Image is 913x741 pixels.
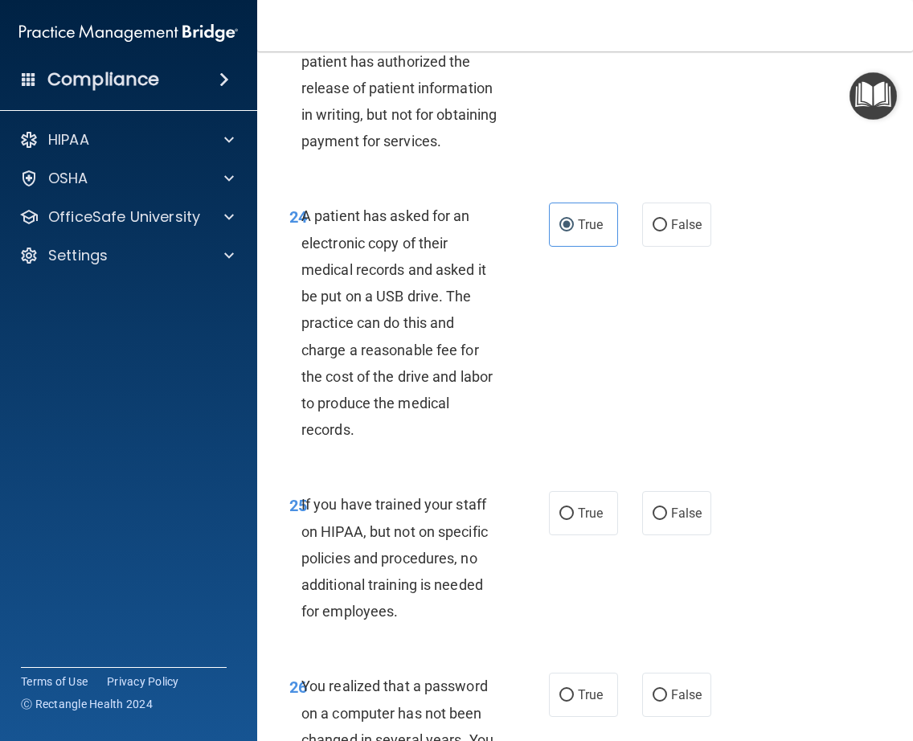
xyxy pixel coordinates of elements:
[48,207,200,227] p: OfficeSafe University
[578,217,603,232] span: True
[21,696,153,712] span: Ⓒ Rectangle Health 2024
[301,207,493,438] span: A patient has asked for an electronic copy of their medical records and asked it be put on a USB ...
[653,219,667,231] input: False
[289,496,307,515] span: 25
[671,687,702,702] span: False
[19,17,238,49] img: PMB logo
[19,246,234,265] a: Settings
[107,673,179,690] a: Privacy Policy
[578,687,603,702] span: True
[47,68,159,91] h4: Compliance
[21,673,88,690] a: Terms of Use
[19,207,234,227] a: OfficeSafe University
[559,508,574,520] input: True
[578,506,603,521] span: True
[289,207,307,227] span: 24
[48,130,89,149] p: HIPAA
[653,508,667,520] input: False
[19,130,234,149] a: HIPAA
[48,246,108,265] p: Settings
[559,690,574,702] input: True
[559,219,574,231] input: True
[19,169,234,188] a: OSHA
[850,72,897,120] button: Open Resource Center
[301,496,488,620] span: If you have trained your staff on HIPAA, but not on specific policies and procedures, no addition...
[289,678,307,697] span: 26
[671,217,702,232] span: False
[48,169,88,188] p: OSHA
[653,690,667,702] input: False
[671,506,702,521] span: False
